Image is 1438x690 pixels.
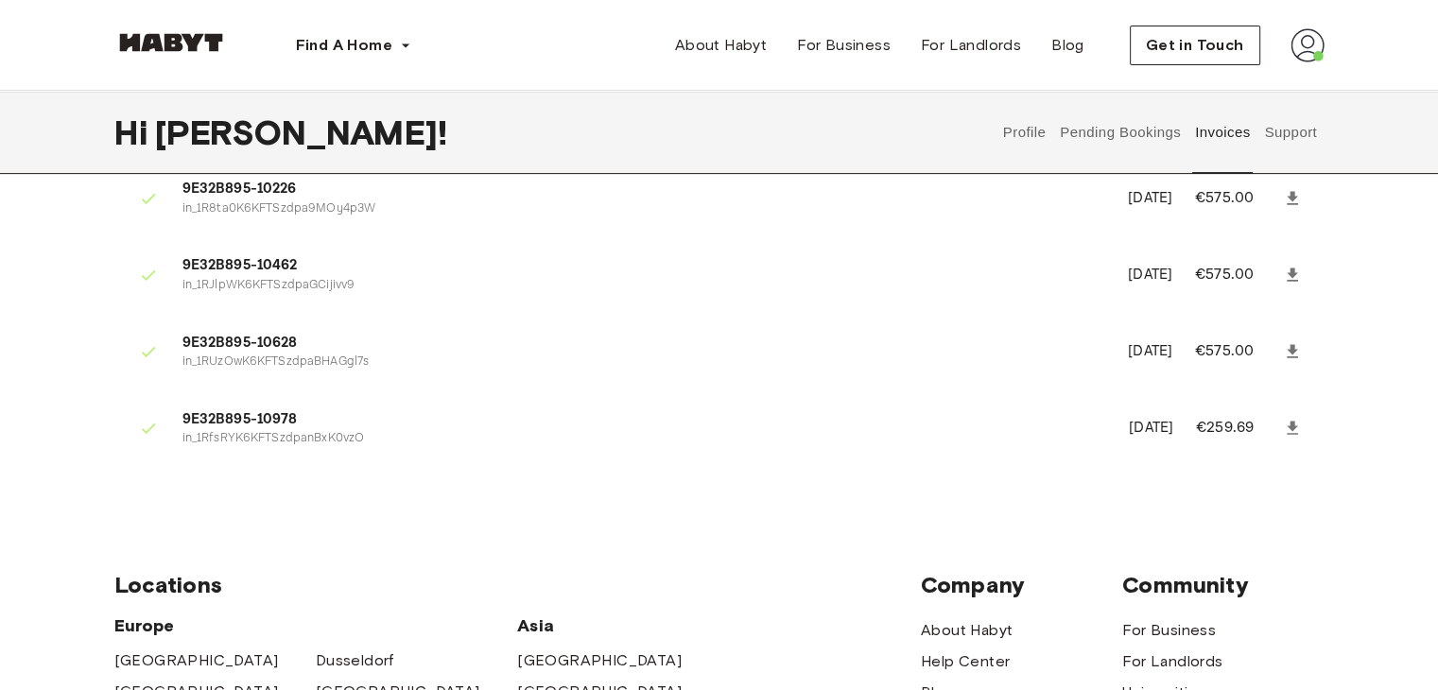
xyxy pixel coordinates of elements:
[1146,34,1244,57] span: Get in Touch
[296,34,392,57] span: Find A Home
[114,571,921,599] span: Locations
[182,333,1106,354] span: 9E32B895-10628
[782,26,906,64] a: For Business
[1122,650,1222,673] a: For Landlords
[1195,340,1279,363] p: €575.00
[921,34,1021,57] span: For Landlords
[1128,341,1172,363] p: [DATE]
[1058,91,1184,174] button: Pending Bookings
[1195,187,1279,210] p: €575.00
[1196,417,1279,440] p: €259.69
[517,649,682,672] a: [GEOGRAPHIC_DATA]
[182,430,1107,448] p: in_1RfsRYK6KFTSzdpanBxK0vzO
[114,614,518,637] span: Europe
[1122,619,1216,642] a: For Business
[921,619,1013,642] a: About Habyt
[1128,188,1172,210] p: [DATE]
[114,112,155,152] span: Hi
[1128,265,1172,286] p: [DATE]
[1051,34,1084,57] span: Blog
[906,26,1036,64] a: For Landlords
[797,34,891,57] span: For Business
[182,200,1106,218] p: in_1R8ta0K6KFTSzdpa9MOy4p3W
[1129,418,1173,440] p: [DATE]
[1130,26,1260,65] button: Get in Touch
[182,179,1106,200] span: 9E32B895-10226
[182,409,1107,431] span: 9E32B895-10978
[114,649,279,672] a: [GEOGRAPHIC_DATA]
[1195,264,1279,286] p: €575.00
[281,26,426,64] button: Find A Home
[114,33,228,52] img: Habyt
[1262,91,1320,174] button: Support
[1000,91,1048,174] button: Profile
[1291,28,1325,62] img: avatar
[996,91,1324,174] div: user profile tabs
[921,650,1010,673] a: Help Center
[182,277,1106,295] p: in_1RJlpWK6KFTSzdpaGCijivv9
[182,354,1106,371] p: in_1RUzOwK6KFTSzdpaBHAGgl7s
[675,34,767,57] span: About Habyt
[921,571,1122,599] span: Company
[155,112,447,152] span: [PERSON_NAME] !
[1192,91,1252,174] button: Invoices
[316,649,394,672] a: Dusseldorf
[660,26,782,64] a: About Habyt
[1036,26,1100,64] a: Blog
[1122,571,1324,599] span: Community
[517,614,719,637] span: Asia
[182,255,1106,277] span: 9E32B895-10462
